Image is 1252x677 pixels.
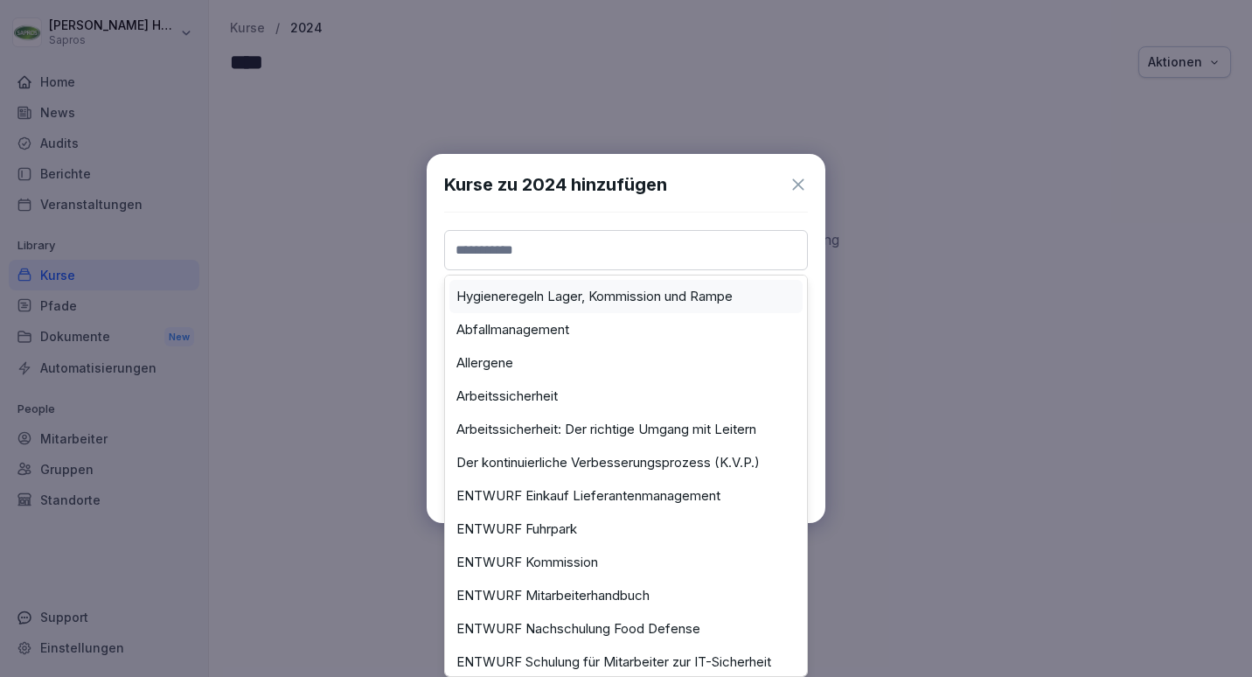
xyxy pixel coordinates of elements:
[456,388,558,404] label: Arbeitssicherheit
[456,289,733,304] label: Hygieneregeln Lager, Kommission und Rampe
[456,588,650,604] label: ENTWURF Mitarbeiterhandbuch
[456,455,760,471] label: Der kontinuierliche Verbesserungsprozess (K.V.P.)
[456,654,771,670] label: ENTWURF Schulung für Mitarbeiter zur IT-Sicherheit
[456,621,700,637] label: ENTWURF Nachschulung Food Defense
[456,355,513,371] label: Allergene
[456,555,598,570] label: ENTWURF Kommission
[456,488,720,504] label: ENTWURF Einkauf Lieferantenmanagement
[456,422,756,437] label: Arbeitssicherheit: Der richtige Umgang mit Leitern
[456,521,577,537] label: ENTWURF Fuhrpark
[444,171,667,198] h1: Kurse zu 2024 hinzufügen
[456,322,569,338] label: Abfallmanagement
